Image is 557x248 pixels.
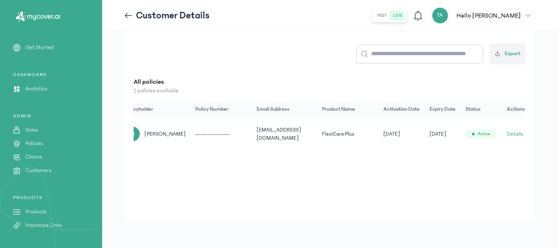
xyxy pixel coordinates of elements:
[502,101,530,118] th: Actions
[252,118,317,151] td: [EMAIL_ADDRESS][DOMAIN_NAME]
[25,208,47,216] p: Products
[456,11,521,20] p: Hello [PERSON_NAME]
[425,118,461,151] td: [DATE]
[317,101,378,118] th: Product Name
[432,7,535,24] button: TAHello [PERSON_NAME]
[252,101,317,118] th: Email Address
[25,166,51,175] p: Customers
[25,153,42,161] p: Claims
[25,221,62,230] p: Insurance Links
[317,118,378,151] td: FlexiCare Plus
[461,101,502,118] th: Status
[25,126,38,134] p: Sales
[190,118,252,151] td: -----------------
[425,101,461,118] th: Expiry Date
[120,101,191,118] th: Policyholder
[145,130,186,138] span: [PERSON_NAME]
[432,7,448,24] div: TA
[505,49,521,58] span: Export
[134,87,526,95] p: 1 policies available
[25,139,43,148] p: Policies
[490,43,526,65] button: Export
[378,101,425,118] th: Activation Date
[390,11,405,20] button: live
[378,118,425,151] td: [DATE]
[136,9,210,22] p: Customer Details
[374,11,390,20] button: test
[134,77,526,87] p: All policies
[478,131,490,137] span: Active
[507,130,523,138] button: Details
[25,85,47,93] p: Analytics
[190,101,252,118] th: Policy Number
[25,43,54,52] p: Get Started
